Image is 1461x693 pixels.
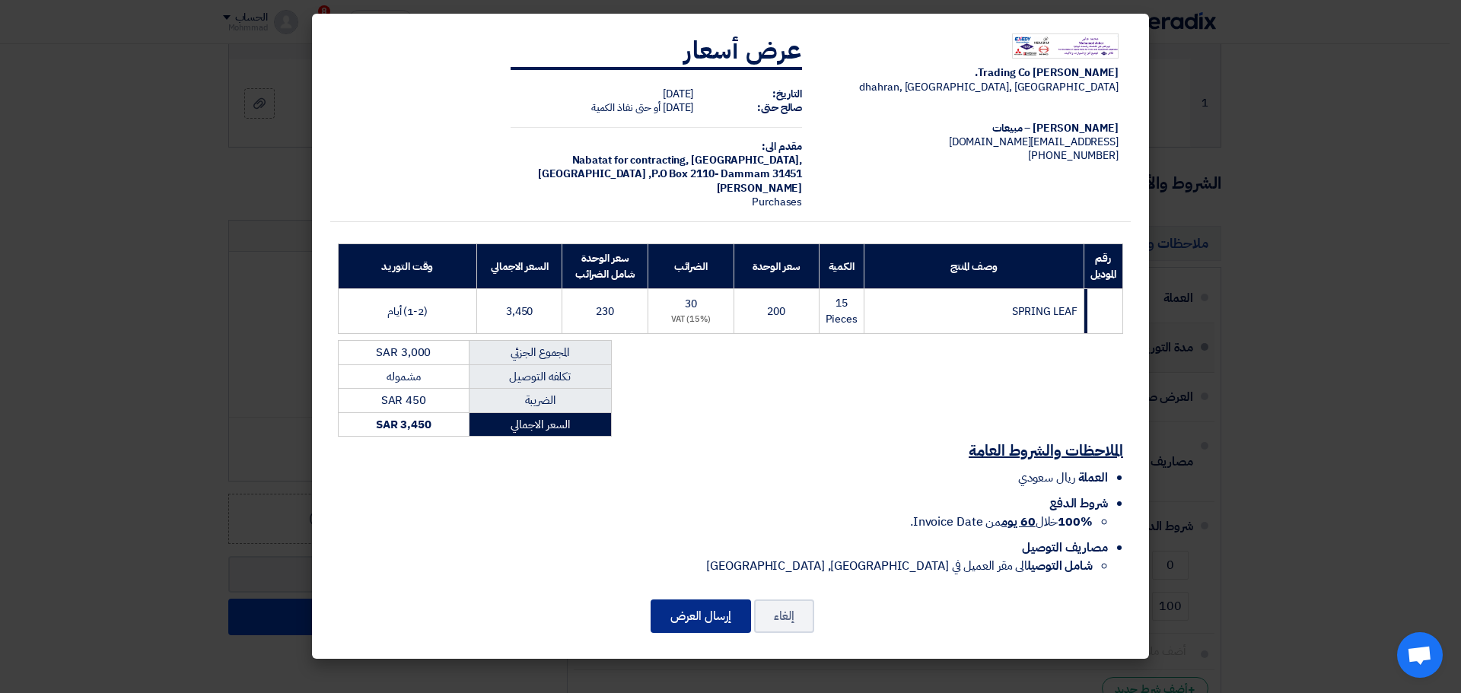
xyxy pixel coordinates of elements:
button: إلغاء [754,599,814,633]
span: (1-2) أيام [387,304,428,319]
span: [DATE] [663,100,693,116]
span: 15 Pieces [826,295,858,327]
span: Purchases [752,194,802,210]
td: المجموع الجزئي [469,341,611,365]
strong: صالح حتى: [757,100,802,116]
span: [EMAIL_ADDRESS][DOMAIN_NAME] [949,134,1119,150]
u: الملاحظات والشروط العامة [969,439,1123,462]
strong: عرض أسعار [684,32,802,68]
span: العملة [1078,469,1108,487]
span: SAR 450 [381,392,426,408]
u: 60 يوم [1001,513,1035,531]
span: [PERSON_NAME] [717,180,803,196]
span: 30 [685,296,697,312]
th: وصف المنتج [864,244,1084,289]
th: سعر الوحدة [734,244,819,289]
span: 230 [596,304,614,319]
span: SPRING LEAF [1012,304,1077,319]
th: السعر الاجمالي [476,244,562,289]
div: (15%) VAT [654,313,727,326]
strong: مقدم الى: [762,138,802,154]
strong: SAR 3,450 [376,416,431,433]
strong: التاريخ: [772,86,802,102]
img: Company Logo [1012,33,1119,59]
div: [PERSON_NAME] – مبيعات [826,122,1119,135]
span: 3,450 [506,304,533,319]
div: [PERSON_NAME] Trading Co. [826,66,1119,80]
li: الى مقر العميل في [GEOGRAPHIC_DATA], [GEOGRAPHIC_DATA] [338,557,1093,575]
span: [DATE] [663,86,693,102]
span: خلال من Invoice Date. [910,513,1093,531]
span: [GEOGRAPHIC_DATA], [GEOGRAPHIC_DATA] ,P.O Box 2110- Dammam 31451 [538,152,803,182]
span: شروط الدفع [1049,494,1108,513]
strong: 100% [1058,513,1093,531]
td: الضريبة [469,389,611,413]
th: سعر الوحدة شامل الضرائب [562,244,648,289]
span: أو حتى نفاذ الكمية [591,100,660,116]
strong: شامل التوصيل [1027,557,1093,575]
td: السعر الاجمالي [469,412,611,437]
span: مشموله [387,368,420,385]
span: مصاريف التوصيل [1022,539,1108,557]
th: الضرائب [648,244,734,289]
th: الكمية [819,244,864,289]
span: Nabatat for contracting, [572,152,689,168]
span: 200 [767,304,785,319]
span: [PHONE_NUMBER] [1028,148,1119,164]
th: وقت التوريد [339,244,477,289]
td: SAR 3,000 [339,341,469,365]
th: رقم الموديل [1084,244,1122,289]
span: ريال سعودي [1018,469,1075,487]
button: إرسال العرض [651,599,751,633]
td: تكلفه التوصيل [469,364,611,389]
a: دردشة مفتوحة [1397,632,1443,678]
span: dhahran, [GEOGRAPHIC_DATA], [GEOGRAPHIC_DATA] [859,79,1119,95]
